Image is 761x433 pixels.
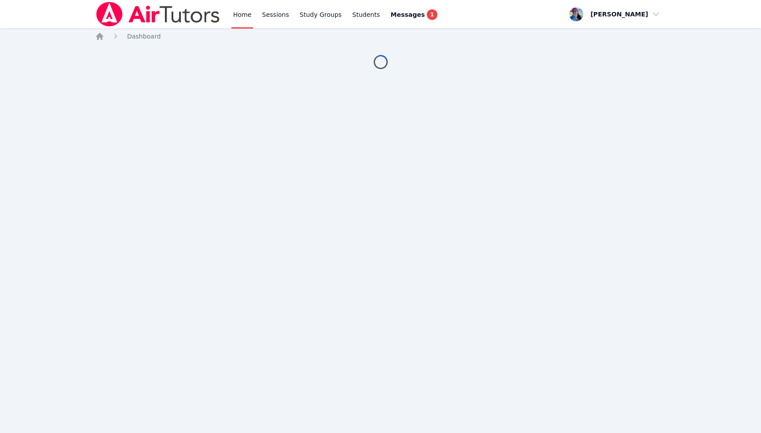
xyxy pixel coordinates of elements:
[427,9,437,20] span: 1
[127,33,161,40] span: Dashboard
[390,10,425,19] span: Messages
[95,32,666,41] nav: Breadcrumb
[127,32,161,41] a: Dashboard
[95,2,221,27] img: Air Tutors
